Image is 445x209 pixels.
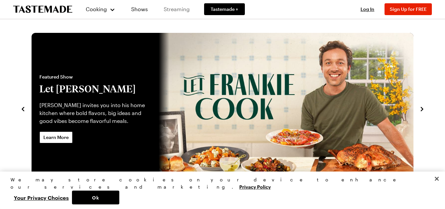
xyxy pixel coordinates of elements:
[86,6,107,12] span: Cooking
[13,6,72,13] a: To Tastemade Home Page
[419,104,425,112] button: navigate to next item
[20,104,26,112] button: navigate to previous item
[39,74,151,80] span: Featured Show
[11,191,72,204] button: Your Privacy Choices
[204,3,245,15] a: Tastemade +
[385,3,432,15] button: Sign Up for FREE
[43,134,69,141] span: Learn More
[11,176,429,191] div: We may store cookies on your device to enhance our services and marketing.
[39,101,151,125] p: [PERSON_NAME] invites you into his home kitchen where bold flavors, big ideas and good vibes beco...
[361,6,374,12] span: Log In
[354,6,381,12] button: Log In
[32,33,413,184] div: 2 / 6
[39,131,73,143] a: Learn More
[11,176,429,204] div: Privacy
[39,83,151,95] h2: Let [PERSON_NAME]
[239,183,271,190] a: More information about your privacy, opens in a new tab
[85,1,115,17] button: Cooking
[72,191,119,204] button: Ok
[390,6,427,12] span: Sign Up for FREE
[430,172,444,186] button: Close
[211,6,238,12] span: Tastemade +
